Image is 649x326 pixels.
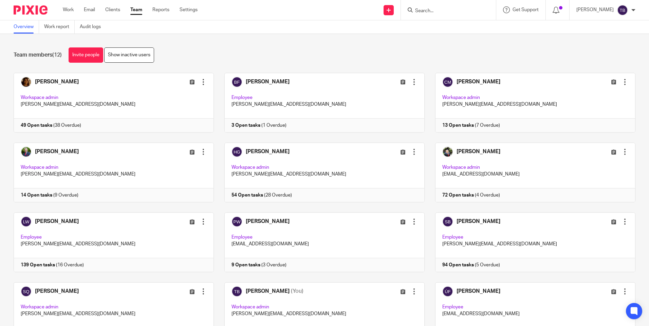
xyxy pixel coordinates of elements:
a: Show inactive users [104,47,154,63]
a: Settings [180,6,198,13]
input: Search [414,8,476,14]
span: Get Support [513,7,539,12]
a: Reports [152,6,169,13]
a: Invite people [69,47,103,63]
a: Work report [44,20,75,34]
a: Clients [105,6,120,13]
a: Work [63,6,74,13]
a: Email [84,6,95,13]
a: Audit logs [80,20,106,34]
span: (12) [52,52,62,58]
a: Overview [14,20,39,34]
p: [PERSON_NAME] [576,6,614,13]
a: Team [130,6,142,13]
img: svg%3E [617,5,628,16]
img: Pixie [14,5,48,15]
h1: Team members [14,52,62,59]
